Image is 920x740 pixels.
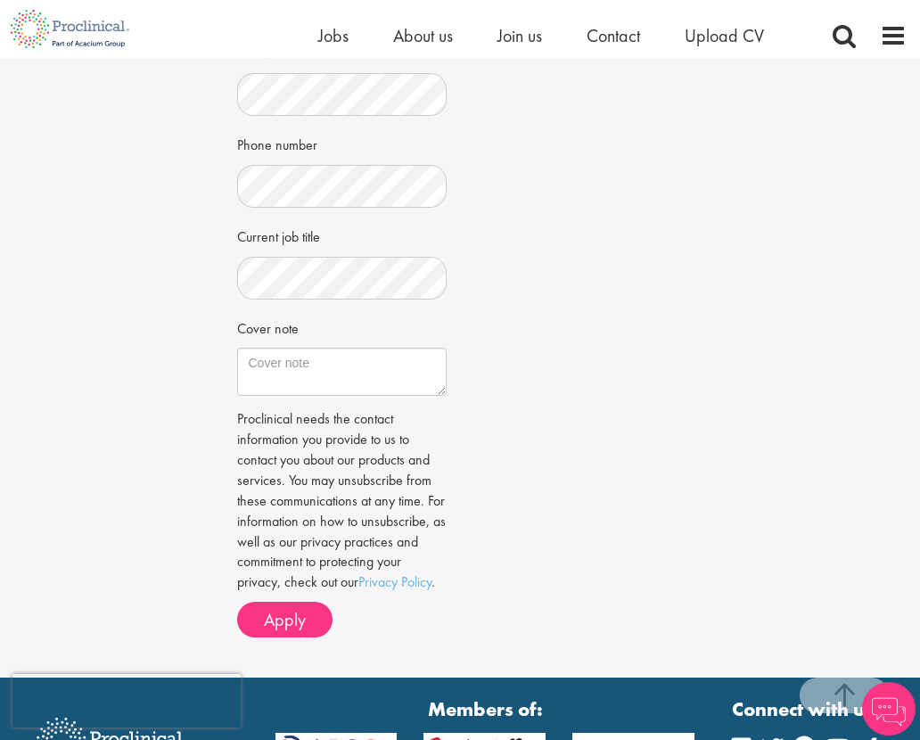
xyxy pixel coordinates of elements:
[732,695,883,723] strong: Connect with us:
[237,602,333,637] button: Apply
[237,313,299,340] label: Cover note
[237,221,320,248] label: Current job title
[237,409,448,593] p: Proclinical needs the contact information you provide to us to contact you about our products and...
[358,572,431,591] a: Privacy Policy
[497,24,542,47] a: Join us
[862,682,916,736] img: Chatbot
[264,608,306,631] span: Apply
[587,24,640,47] a: Contact
[685,24,764,47] a: Upload CV
[275,695,695,723] strong: Members of:
[393,24,453,47] a: About us
[237,129,317,156] label: Phone number
[318,24,349,47] a: Jobs
[12,674,241,728] iframe: reCAPTCHA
